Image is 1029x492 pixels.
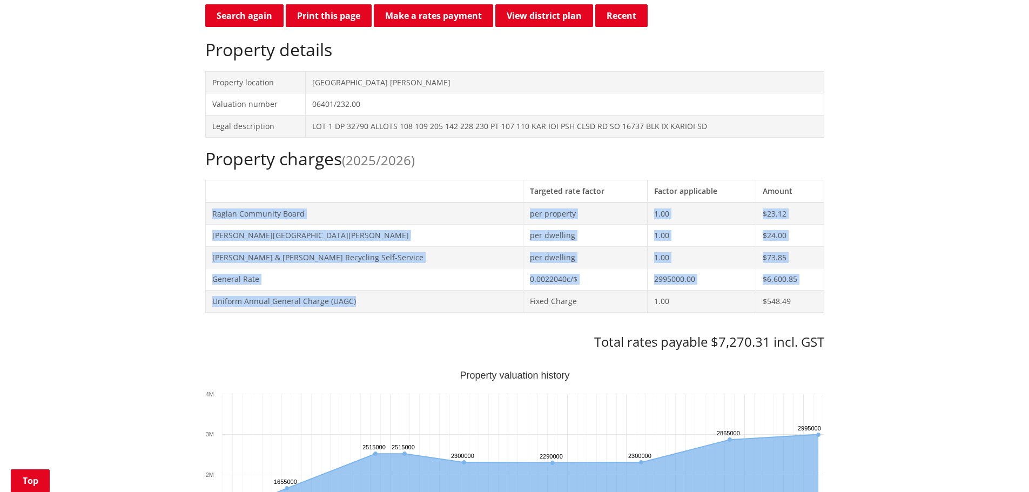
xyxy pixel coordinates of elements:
[756,225,824,247] td: $24.00
[595,4,648,27] button: Recent
[798,425,821,432] text: 2995000
[274,478,297,485] text: 1655000
[11,469,50,492] a: Top
[362,444,386,450] text: 2515000
[462,460,466,464] path: Saturday, Jun 30, 12:00, 2,300,000. Capital Value.
[205,290,523,312] td: Uniform Annual General Charge (UAGC)
[285,486,289,490] path: Friday, Jun 30, 12:00, 1,655,000. Capital Value.
[374,4,493,27] a: Make a rates payment
[979,447,1018,486] iframe: Messenger Launcher
[647,180,756,202] th: Factor applicable
[286,4,372,27] button: Print this page
[628,453,651,459] text: 2300000
[205,225,523,247] td: [PERSON_NAME][GEOGRAPHIC_DATA][PERSON_NAME]
[523,246,647,268] td: per dwelling
[523,268,647,291] td: 0.0022040c/$
[205,4,284,27] a: Search again
[205,149,824,169] h2: Property charges
[756,246,824,268] td: $73.85
[205,431,213,437] text: 3M
[495,4,593,27] a: View district plan
[205,246,523,268] td: [PERSON_NAME] & [PERSON_NAME] Recycling Self-Service
[460,370,569,381] text: Property valuation history
[523,225,647,247] td: per dwelling
[756,203,824,225] td: $23.12
[756,268,824,291] td: $6,600.85
[550,461,555,465] path: Tuesday, Jun 30, 12:00, 2,290,000. Capital Value.
[756,290,824,312] td: $548.49
[728,437,732,442] path: Wednesday, Jun 30, 12:00, 2,865,000. Capital Value.
[523,203,647,225] td: per property
[373,451,378,456] path: Tuesday, Jun 30, 12:00, 2,515,000. Capital Value.
[205,268,523,291] td: General Rate
[205,93,305,116] td: Valuation number
[205,391,213,397] text: 4M
[647,203,756,225] td: 1.00
[451,453,474,459] text: 2300000
[639,460,643,464] path: Saturday, Jun 30, 12:00, 2,300,000. Capital Value.
[647,225,756,247] td: 1.00
[305,71,824,93] td: [GEOGRAPHIC_DATA] [PERSON_NAME]
[342,151,415,169] span: (2025/2026)
[647,268,756,291] td: 2995000.00
[205,71,305,93] td: Property location
[392,444,415,450] text: 2515000
[205,471,213,478] text: 2M
[205,203,523,225] td: Raglan Community Board
[205,39,824,60] h2: Property details
[647,290,756,312] td: 1.00
[816,433,820,437] path: Sunday, Jun 30, 12:00, 2,995,000. Capital Value.
[523,290,647,312] td: Fixed Charge
[305,115,824,137] td: LOT 1 DP 32790 ALLOTS 108 109 205 142 228 230 PT 107 110 KAR IOI PSH CLSD RD SO 16737 BLK IX KARI...
[540,453,563,460] text: 2290000
[305,93,824,116] td: 06401/232.00
[717,430,740,436] text: 2865000
[647,246,756,268] td: 1.00
[402,451,407,456] path: Wednesday, Jun 30, 12:00, 2,515,000. Capital Value.
[523,180,647,202] th: Targeted rate factor
[205,334,824,350] h3: Total rates payable $7,270.31 incl. GST
[756,180,824,202] th: Amount
[205,115,305,137] td: Legal description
